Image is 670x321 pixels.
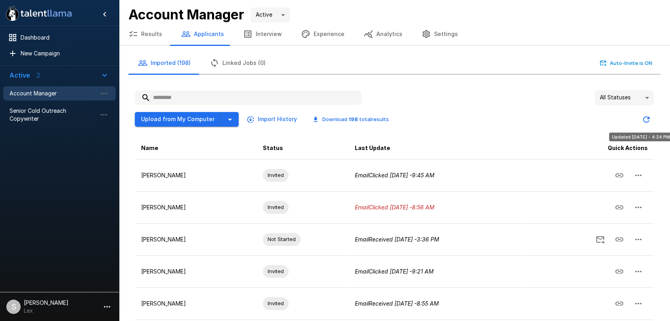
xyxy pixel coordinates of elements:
[610,171,629,178] span: Copy Interview Link
[355,236,439,243] i: Email Received [DATE] - 3:36 PM
[348,137,526,160] th: Last Update
[354,23,412,45] button: Analytics
[355,172,435,179] i: Email Clicked [DATE] - 9:45 AM
[610,203,629,210] span: Copy Interview Link
[141,268,250,275] p: [PERSON_NAME]
[291,23,354,45] button: Experience
[200,52,275,74] button: Linked Jobs (0)
[355,300,439,307] i: Email Received [DATE] - 8:55 AM
[412,23,467,45] button: Settings
[141,300,250,308] p: [PERSON_NAME]
[263,268,289,275] span: Invited
[591,235,610,242] span: Send Invitation
[141,171,250,179] p: [PERSON_NAME]
[263,236,301,243] span: Not Started
[141,236,250,243] p: [PERSON_NAME]
[135,112,221,127] button: Upload from My Computer
[263,300,289,307] span: Invited
[595,90,654,105] div: All Statuses
[598,57,654,69] button: Auto-Invite is ON
[610,267,629,274] span: Copy Interview Link
[119,23,172,45] button: Results
[251,8,290,23] div: Active
[141,203,250,211] p: [PERSON_NAME]
[610,299,629,306] span: Copy Interview Link
[638,112,654,127] button: Updated Today - 4:24 PM
[234,23,291,45] button: Interview
[263,203,289,211] span: Invited
[128,6,244,23] b: Account Manager
[135,137,257,160] th: Name
[172,23,234,45] button: Applicants
[355,268,434,275] i: Email Clicked [DATE] - 9:21 AM
[526,137,654,160] th: Quick Actions
[355,204,435,211] i: Email Clicked [DATE] - 8:56 AM
[128,52,200,74] button: Imported (198)
[245,112,300,127] button: Import History
[306,113,395,125] button: Download 198 totalresults
[257,137,348,160] th: Status
[348,116,358,122] b: 198
[263,171,289,179] span: Invited
[610,235,629,242] span: Copy Interview Link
